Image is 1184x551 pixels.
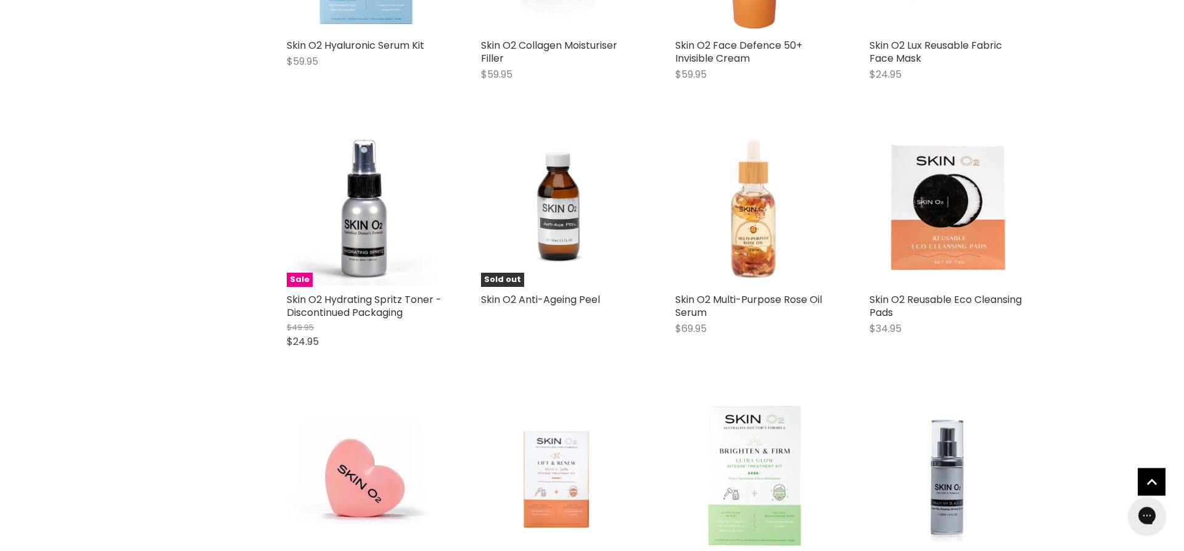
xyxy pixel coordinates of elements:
span: $59.95 [287,54,318,68]
span: $69.95 [675,321,707,336]
a: Skin O2 Anti-Ageing Peel [481,292,600,307]
img: Skin O2 Hydrating Spritz Toner - Discontinued Packaging [287,130,444,287]
a: Skin O2 Face Defence 50+ Invisible Cream [675,38,802,65]
span: $34.95 [869,321,902,336]
a: Skin O2 Collagen Moisturiser Filler [481,38,617,65]
a: Skin O2 Lux Reusable Fabric Face Mask [869,38,1002,65]
img: Skin O2 Reusable Eco Cleansing Pads [869,130,1027,287]
a: Skin O2 Reusable Eco Cleansing Pads [869,292,1022,320]
a: Skin O2 Hydrating Spritz Toner - Discontinued Packaging [287,292,442,320]
a: Skin O2 Anti-Ageing PeelSold out [481,130,638,287]
a: Skin O2 Multi-Purpose Rose Oil Serum [675,292,822,320]
a: Skin O2 Hydrating Spritz Toner - Discontinued PackagingSale [287,130,444,287]
span: $59.95 [675,67,707,81]
span: $24.95 [869,67,902,81]
span: Sold out [481,273,524,287]
span: $24.95 [287,334,319,349]
img: Skin O2 Anti-Ageing Peel [481,130,638,287]
iframe: Gorgias live chat messenger [1122,493,1172,539]
a: Skin O2 Hyaluronic Serum Kit [287,38,424,52]
span: $59.95 [481,67,512,81]
span: Sale [287,273,313,287]
span: $49.95 [287,321,314,333]
img: Skin O2 Multi-Purpose Rose Oil Serum [675,130,832,287]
